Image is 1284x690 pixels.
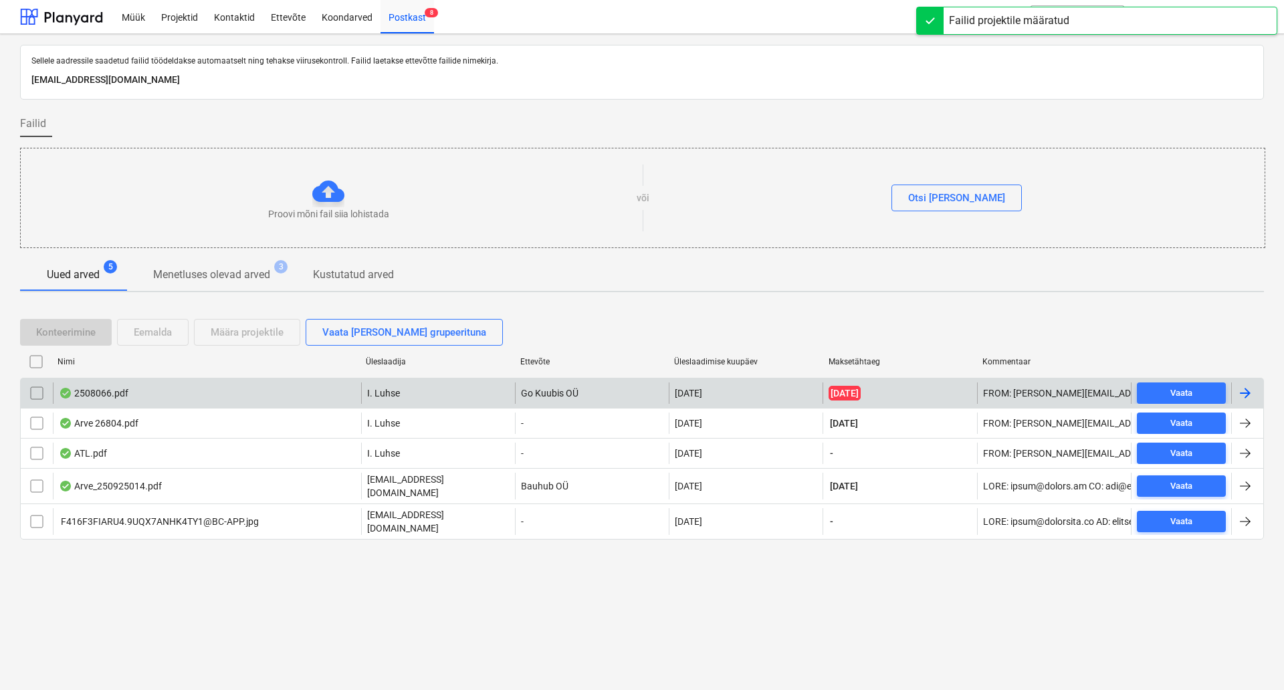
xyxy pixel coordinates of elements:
div: Vaata [1170,416,1192,431]
span: 8 [425,8,438,17]
div: Vaata [1170,446,1192,461]
div: ATL.pdf [59,448,107,459]
div: Otsi [PERSON_NAME] [908,189,1005,207]
p: Sellele aadressile saadetud failid töödeldakse automaatselt ning tehakse viirusekontroll. Failid ... [31,56,1253,67]
div: Vaata [1170,386,1192,401]
p: [EMAIL_ADDRESS][DOMAIN_NAME] [367,508,510,535]
span: 3 [274,260,288,273]
div: Andmed failist loetud [59,418,72,429]
button: Vaata [PERSON_NAME] grupeerituna [306,319,503,346]
button: Vaata [1137,511,1226,532]
p: [EMAIL_ADDRESS][DOMAIN_NAME] [367,473,510,499]
button: Vaata [1137,443,1226,464]
p: [EMAIL_ADDRESS][DOMAIN_NAME] [31,72,1253,88]
div: Bauhub OÜ [515,473,669,499]
iframe: Chat Widget [1217,626,1284,690]
p: I. Luhse [367,386,400,400]
div: [DATE] [675,481,702,491]
button: Vaata [1137,475,1226,497]
div: Failid projektile määratud [949,13,1069,29]
p: Menetluses olevad arved [153,267,270,283]
div: Arve_250925014.pdf [59,481,162,491]
div: - [515,508,669,535]
div: Go Kuubis OÜ [515,382,669,404]
div: [DATE] [675,516,702,527]
span: - [829,515,835,528]
div: [DATE] [675,388,702,398]
span: [DATE] [829,479,859,493]
div: - [515,443,669,464]
div: - [515,413,669,434]
div: 2508066.pdf [59,388,128,398]
div: Arve 26804.pdf [59,418,138,429]
span: Failid [20,116,46,132]
div: Ettevõte [520,357,664,366]
p: või [637,191,649,205]
div: [DATE] [675,448,702,459]
p: Kustutatud arved [313,267,394,283]
div: Vaata [1170,479,1192,494]
div: Proovi mõni fail siia lohistadavõiOtsi [PERSON_NAME] [20,148,1265,248]
div: Andmed failist loetud [59,481,72,491]
div: Vaata [1170,514,1192,530]
div: Andmed failist loetud [59,388,72,398]
p: I. Luhse [367,417,400,430]
button: Otsi [PERSON_NAME] [891,185,1022,211]
div: Üleslaadija [366,357,510,366]
span: 5 [104,260,117,273]
div: Maksetähtaeg [829,357,972,366]
span: [DATE] [829,386,861,400]
p: Uued arved [47,267,100,283]
p: Proovi mõni fail siia lohistada [268,207,389,221]
div: F416F3FIARU4.9UQX7ANHK4TY1@BC-APP.jpg [59,516,259,527]
button: Vaata [1137,382,1226,404]
button: Vaata [1137,413,1226,434]
div: Andmed failist loetud [59,448,72,459]
div: Kommentaar [982,357,1126,366]
div: Üleslaadimise kuupäev [674,357,818,366]
p: I. Luhse [367,447,400,460]
div: Nimi [58,357,355,366]
div: [DATE] [675,418,702,429]
span: - [829,447,835,460]
span: [DATE] [829,417,859,430]
div: Vestlusvidin [1217,626,1284,690]
div: Vaata [PERSON_NAME] grupeerituna [322,324,486,341]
